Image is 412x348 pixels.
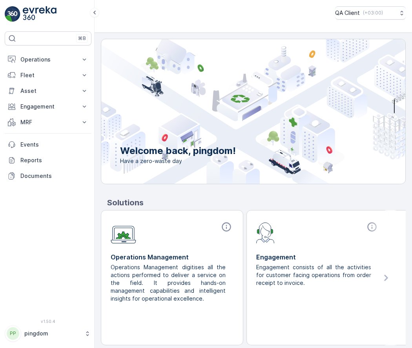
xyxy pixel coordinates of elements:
img: module-icon [111,221,136,244]
p: Engagement [20,103,76,111]
p: Solutions [107,197,406,208]
p: ( +03:00 ) [363,10,383,16]
p: Documents [20,172,88,180]
img: module-icon [256,221,275,243]
button: Fleet [5,67,91,83]
a: Reports [5,152,91,168]
button: QA Client(+03:00) [335,6,406,20]
div: PP [7,327,19,340]
p: MRF [20,118,76,126]
a: Events [5,137,91,152]
p: Reports [20,156,88,164]
button: PPpingdom [5,325,91,342]
p: pingdom [24,330,80,337]
img: city illustration [66,39,405,184]
p: Engagement [256,252,379,262]
p: Operations Management digitises all the actions performed to deliver a service on the field. It p... [111,263,227,303]
button: Engagement [5,99,91,114]
p: Events [20,141,88,149]
p: Operations Management [111,252,233,262]
p: QA Client [335,9,360,17]
span: v 1.50.4 [5,319,91,324]
p: Engagement consists of all the activities for customer facing operations from order receipt to in... [256,263,373,287]
a: Documents [5,168,91,184]
p: Asset [20,87,76,95]
button: Asset [5,83,91,99]
img: logo [5,6,20,22]
img: logo_light-DOdMpM7g.png [23,6,57,22]
button: Operations [5,52,91,67]
p: Operations [20,56,76,63]
p: Fleet [20,71,76,79]
p: Welcome back, pingdom! [120,145,236,157]
p: ⌘B [78,35,86,42]
span: Have a zero-waste day [120,157,236,165]
button: MRF [5,114,91,130]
